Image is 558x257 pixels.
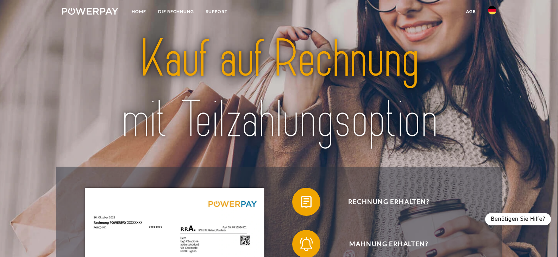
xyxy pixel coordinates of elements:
img: de [488,6,496,14]
a: DIE RECHNUNG [152,5,200,18]
span: Rechnung erhalten? [302,188,475,216]
div: Benötigen Sie Hilfe? [485,213,551,225]
button: Rechnung erhalten? [292,188,475,216]
a: Home [126,5,152,18]
img: title-powerpay_de.svg [83,26,475,153]
a: SUPPORT [200,5,233,18]
a: agb [460,5,482,18]
img: logo-powerpay-white.svg [62,8,119,15]
img: qb_bill.svg [297,193,315,211]
img: qb_bell.svg [297,235,315,253]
